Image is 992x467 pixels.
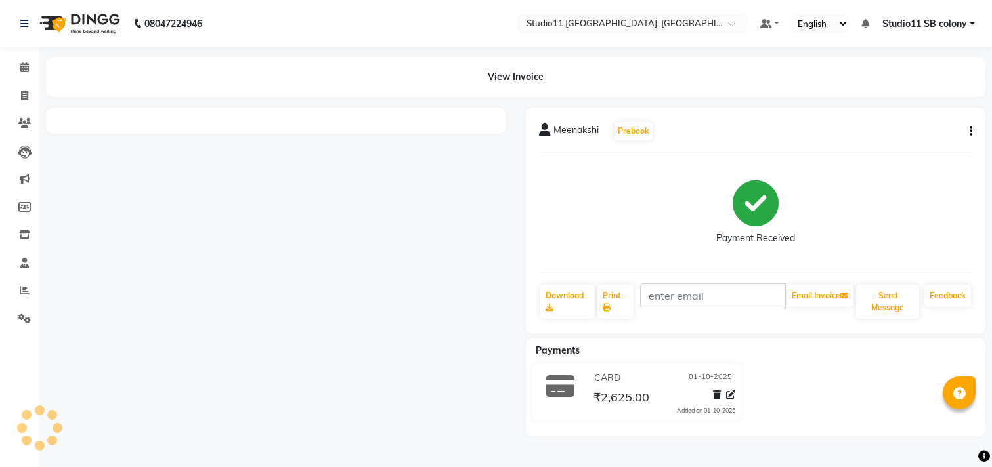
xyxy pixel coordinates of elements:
img: logo [33,5,123,42]
a: Download [540,285,595,319]
div: View Invoice [46,57,985,97]
b: 08047224946 [144,5,202,42]
div: Added on 01-10-2025 [677,406,735,415]
span: 01-10-2025 [689,371,732,385]
span: Meenakshi [553,123,599,142]
a: Print [597,285,634,319]
button: Email Invoice [787,285,853,307]
input: enter email [640,283,786,308]
a: Feedback [924,285,971,307]
span: CARD [594,371,620,385]
button: Prebook [615,122,653,140]
span: ₹2,625.00 [593,390,649,408]
span: Payments [536,344,580,356]
div: Payment Received [716,232,795,245]
button: Send Message [856,285,919,319]
span: Studio11 SB colony [882,17,967,31]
